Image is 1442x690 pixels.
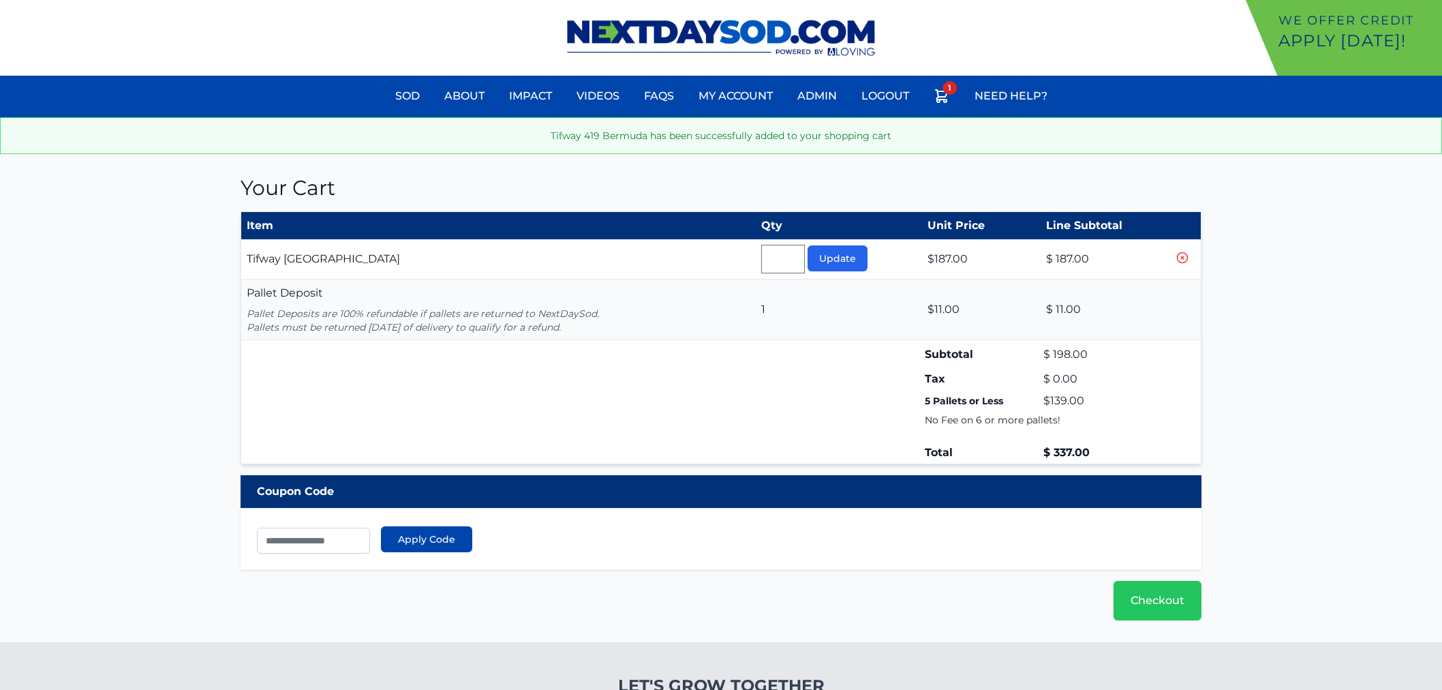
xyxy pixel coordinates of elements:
[922,390,1041,412] td: 5 Pallets or Less
[1041,442,1164,464] td: $ 337.00
[922,280,1041,340] td: $11.00
[636,80,682,112] a: FAQs
[398,532,455,546] span: Apply Code
[1041,368,1164,390] td: $ 0.00
[247,307,750,334] p: Pallet Deposits are 100% refundable if pallets are returned to NextDaySod. Pallets must be return...
[925,80,958,117] a: 1
[241,212,756,240] th: Item
[925,413,1162,427] p: No Fee on 6 or more pallets!
[922,212,1041,240] th: Unit Price
[1041,239,1164,280] td: $ 187.00
[756,280,922,340] td: 1
[501,80,560,112] a: Impact
[1114,581,1201,620] a: Checkout
[381,526,472,552] button: Apply Code
[387,80,428,112] a: Sod
[436,80,493,112] a: About
[756,212,922,240] th: Qty
[1041,280,1164,340] td: $ 11.00
[922,442,1041,464] td: Total
[853,80,917,112] a: Logout
[241,475,1202,508] div: Coupon Code
[241,176,1202,200] h1: Your Cart
[922,340,1041,369] td: Subtotal
[241,239,756,280] td: Tifway [GEOGRAPHIC_DATA]
[568,80,628,112] a: Videos
[241,280,756,340] td: Pallet Deposit
[789,80,845,112] a: Admin
[12,129,1430,142] p: Tifway 419 Bermuda has been successfully added to your shopping cart
[966,80,1056,112] a: Need Help?
[942,81,957,95] span: 1
[808,245,868,271] button: Update
[922,368,1041,390] td: Tax
[1278,11,1437,30] p: We offer Credit
[1278,30,1437,52] p: Apply [DATE]!
[1041,212,1164,240] th: Line Subtotal
[1041,390,1164,412] td: $139.00
[690,80,781,112] a: My Account
[1041,340,1164,369] td: $ 198.00
[922,239,1041,280] td: $187.00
